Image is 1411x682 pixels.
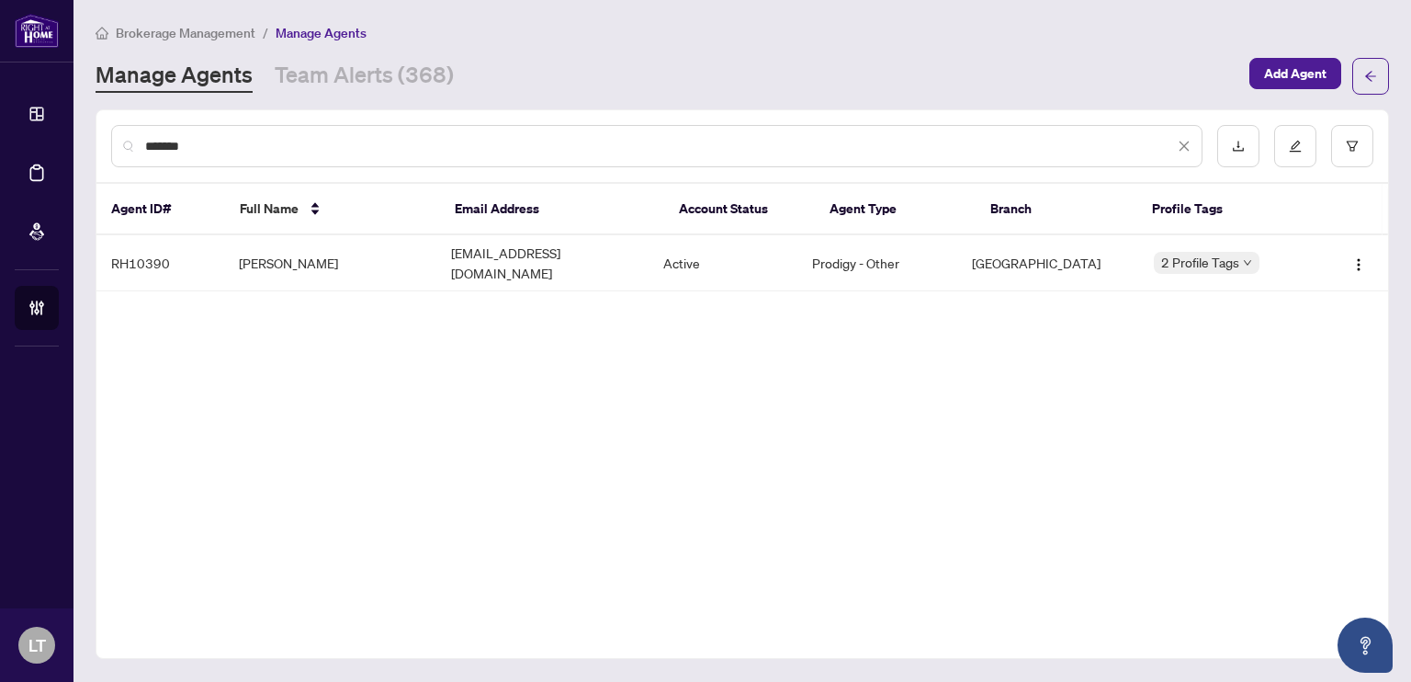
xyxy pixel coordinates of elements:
td: Prodigy - Other [797,235,956,291]
span: LT [28,632,46,658]
button: filter [1331,125,1373,167]
span: Add Agent [1264,59,1326,88]
th: Full Name [225,184,440,235]
span: home [96,27,108,40]
button: download [1217,125,1259,167]
img: logo [15,14,59,48]
th: Agent Type [815,184,976,235]
span: edit [1289,140,1302,153]
span: Brokerage Management [116,25,255,41]
button: edit [1274,125,1316,167]
span: arrow-left [1364,70,1377,83]
th: Agent ID# [96,184,225,235]
span: Full Name [240,199,299,219]
th: Profile Tags [1137,184,1320,235]
span: 2 Profile Tags [1161,252,1239,273]
span: download [1232,140,1245,153]
button: Add Agent [1249,58,1341,89]
a: Team Alerts (368) [275,60,454,93]
td: [EMAIL_ADDRESS][DOMAIN_NAME] [436,235,649,291]
span: Manage Agents [276,25,367,41]
td: [PERSON_NAME] [224,235,436,291]
li: / [263,22,268,43]
td: RH10390 [96,235,224,291]
td: [GEOGRAPHIC_DATA] [957,235,1140,291]
th: Account Status [664,184,815,235]
th: Branch [976,184,1137,235]
a: Manage Agents [96,60,253,93]
span: close [1178,140,1191,153]
span: filter [1346,140,1359,153]
button: Open asap [1338,618,1393,673]
td: Active [649,235,797,291]
button: Logo [1344,248,1373,278]
img: Logo [1351,257,1366,272]
span: down [1243,258,1252,267]
th: Email Address [440,184,663,235]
